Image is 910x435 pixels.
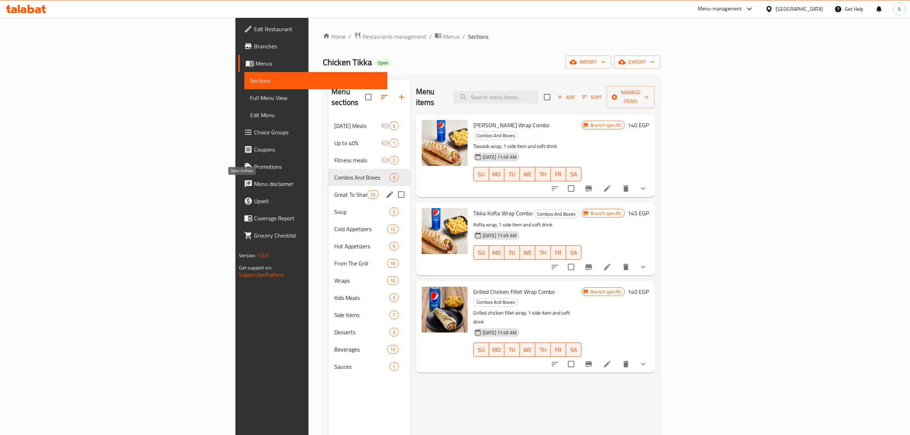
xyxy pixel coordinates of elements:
a: Restaurants management [354,32,426,41]
div: Cold Appetizers12 [329,220,410,238]
span: 7 [390,312,398,319]
div: From The Grill [334,259,387,268]
div: Combos And Boxes [534,210,579,218]
span: A [898,5,901,13]
span: Sort items [578,92,607,103]
nav: Menu sections [329,114,410,378]
a: Choice Groups [238,124,387,141]
span: 1 [390,363,398,370]
span: Restaurants management [363,32,426,41]
button: SA [566,245,581,260]
span: Fitness meals [334,156,381,164]
button: sort-choices [546,180,564,197]
button: WE [520,167,535,181]
button: delete [617,180,634,197]
span: Branch specific [588,122,624,129]
a: Menus [435,32,460,41]
span: TH [538,248,548,258]
span: FR [554,345,563,355]
span: SU [476,169,486,180]
span: FR [554,169,563,180]
svg: Inactive section [381,121,389,130]
span: Desserts [334,328,389,336]
h2: Menu items [416,86,445,108]
button: delete [617,355,634,373]
button: show more [634,180,652,197]
span: WE [523,169,532,180]
a: Edit menu item [603,360,612,368]
svg: Show Choices [639,184,647,193]
span: WE [523,345,532,355]
button: FR [551,245,566,260]
span: Beverages [334,345,387,354]
span: 5 [390,243,398,250]
div: From The Grill16 [329,255,410,272]
span: Choice Groups [254,128,382,137]
button: Branch-specific-item [580,355,597,373]
span: [DATE] 11:49 AM [480,232,519,239]
span: Branch specific [588,288,624,295]
span: export [620,58,655,67]
span: Version: [239,251,257,260]
div: Wraps10 [329,272,410,289]
button: TU [504,343,520,357]
span: Coupons [254,145,382,154]
span: Kids Meals [334,293,389,302]
button: sort-choices [546,355,564,373]
a: Upsell [238,192,387,210]
p: Tawook wrap, 1 side item and soft drink [473,142,581,151]
button: sort-choices [546,258,564,276]
span: 16 [387,260,398,267]
span: 2 [390,157,398,164]
span: Up to 40% [334,139,381,147]
span: Grocery Checklist [254,231,382,240]
div: Hot Appetizers5 [329,238,410,255]
button: FR [551,167,566,181]
div: items [367,190,378,199]
span: import [571,58,605,67]
span: Select to update [564,259,579,274]
span: Edit Menu [250,111,382,119]
span: Promotions [254,162,382,171]
button: FR [551,343,566,357]
span: 1 [390,140,398,147]
span: Menus [255,59,382,68]
span: Upsell [254,197,382,205]
span: Manage items [612,88,649,106]
button: TU [504,245,520,260]
div: Fitness meals2 [329,152,410,169]
span: [DATE] Meals [334,121,381,130]
span: Select section [540,90,555,105]
span: Combos And Boxes [474,132,518,140]
a: Coverage Report [238,210,387,227]
button: WE [520,343,535,357]
button: Manage items [607,86,655,108]
div: items [389,207,398,216]
span: Cold Appetizers [334,225,387,233]
div: items [389,311,398,319]
button: Sort [580,92,604,103]
button: SU [473,245,489,260]
a: Edit Restaurant [238,20,387,38]
svg: Inactive section [381,139,389,147]
span: Soup [334,207,389,216]
div: items [389,328,398,336]
div: items [387,259,398,268]
a: Menu disclaimer [238,175,387,192]
p: Grilled chicken fillet wrap, 1 side item and soft drink [473,309,581,326]
div: [GEOGRAPHIC_DATA] [776,5,823,13]
div: [DATE] Meals3 [329,117,410,134]
a: Full Menu View [244,89,387,106]
span: TU [507,248,517,258]
a: Sections [244,72,387,89]
div: items [389,293,398,302]
div: items [389,242,398,250]
button: TH [535,245,551,260]
div: Combos And Boxes3 [329,169,410,186]
div: items [389,362,398,371]
div: items [387,345,398,354]
span: Add item [555,92,578,103]
span: Tikka Kofta Wrap Combo [473,208,532,219]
